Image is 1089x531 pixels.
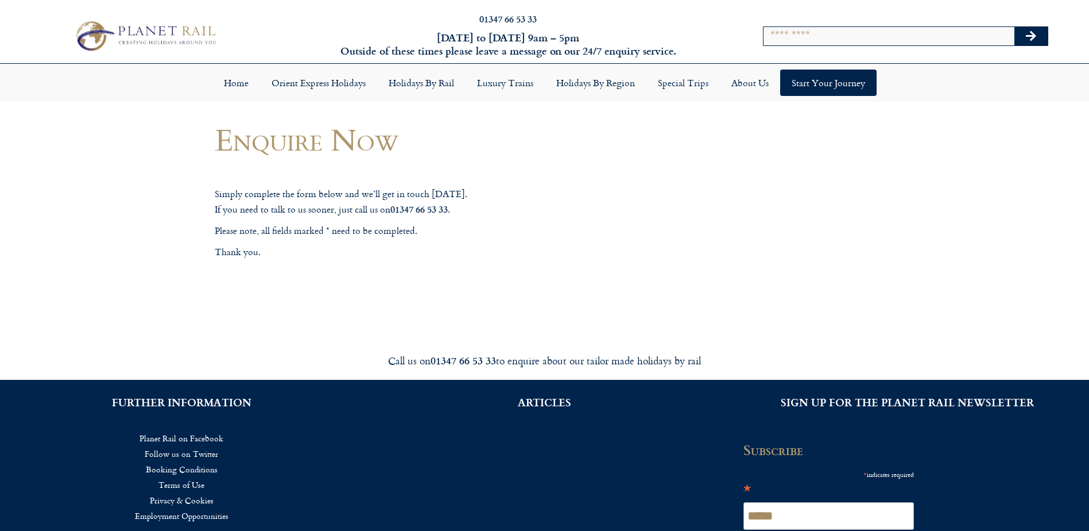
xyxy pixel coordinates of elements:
a: Orient Express Holidays [260,70,377,96]
a: 01347 66 53 33 [479,12,537,25]
img: Planet Rail Train Holidays Logo [70,18,220,55]
a: Privacy & Cookies [17,492,346,508]
nav: Menu [17,430,346,524]
strong: 01347 66 53 33 [390,202,448,216]
a: Holidays by Region [545,70,646,96]
p: Please note, all fields marked * need to be completed. [215,224,645,238]
h1: Enquire Now [215,122,645,156]
p: Simply complete the form below and we’ll get in touch [DATE]. If you need to talk to us sooner, j... [215,187,645,217]
h2: FURTHER INFORMATION [17,397,346,407]
a: Booking Conditions [17,461,346,477]
a: Home [212,70,260,96]
h2: SIGN UP FOR THE PLANET RAIL NEWSLETTER [743,397,1072,407]
strong: 01347 66 53 33 [431,353,496,368]
a: Employment Opportunities [17,508,346,524]
a: About Us [720,70,780,96]
a: Start your Journey [780,70,877,96]
a: Terms of Use [17,477,346,492]
a: Holidays by Rail [377,70,466,96]
a: Planet Rail on Facebook [17,430,346,446]
p: Thank you. [215,245,645,260]
a: Follow us on Twitter [17,446,346,461]
div: Call us on to enquire about our tailor made holidays by rail [223,354,866,367]
button: Search [1014,27,1048,45]
h6: [DATE] to [DATE] 9am – 5pm Outside of these times please leave a message on our 24/7 enquiry serv... [293,31,723,58]
a: Special Trips [646,70,720,96]
div: indicates required [743,467,914,481]
h2: ARTICLES [380,397,708,407]
h2: Subscribe [743,442,921,458]
nav: Menu [6,70,1083,96]
a: Luxury Trains [466,70,545,96]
